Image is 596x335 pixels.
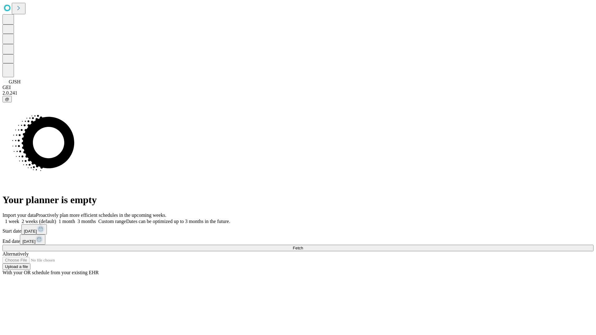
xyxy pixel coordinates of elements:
div: GEI [2,85,594,90]
span: 2 weeks (default) [22,219,56,224]
span: Fetch [293,246,303,250]
span: 3 months [78,219,96,224]
span: 1 week [5,219,19,224]
span: With your OR schedule from your existing EHR [2,270,99,275]
span: Import your data [2,212,36,218]
h1: Your planner is empty [2,194,594,206]
button: [DATE] [21,224,47,234]
span: GJSH [9,79,20,84]
div: End date [2,234,594,245]
span: [DATE] [22,239,35,244]
div: Start date [2,224,594,234]
span: Proactively plan more efficient schedules in the upcoming weeks. [36,212,166,218]
span: Dates can be optimized up to 3 months in the future. [126,219,230,224]
span: @ [5,97,9,101]
button: Fetch [2,245,594,251]
span: 1 month [59,219,75,224]
span: Alternatively [2,251,29,257]
span: Custom range [98,219,126,224]
button: Upload a file [2,263,30,270]
span: [DATE] [24,229,37,234]
button: @ [2,96,12,102]
div: 2.0.241 [2,90,594,96]
button: [DATE] [20,234,45,245]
